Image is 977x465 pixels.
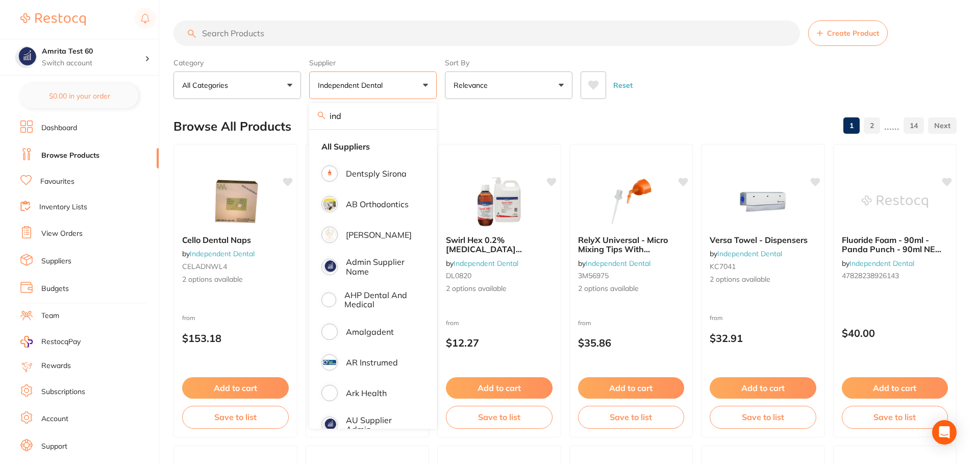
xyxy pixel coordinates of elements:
a: Budgets [41,284,69,294]
a: Support [41,442,67,452]
img: Restocq Logo [20,13,86,26]
img: AB Orthodontics [323,198,336,211]
h2: Browse All Products [173,119,291,134]
h4: Amrita Test 60 [42,46,145,57]
a: View Orders [41,229,83,239]
p: $12.27 [446,337,553,349]
img: AR Instrumed [323,356,336,369]
p: Relevance [454,80,492,90]
b: Cello Dental Naps [182,235,289,244]
span: RelyX Universal - Micro Mixing Tips With Elongation Tips [578,235,668,264]
button: Add to cart [446,377,553,399]
p: All Categories [182,80,232,90]
p: $40.00 [842,327,948,339]
span: Cello Dental Naps [182,235,251,245]
a: Favourites [40,177,74,187]
span: 2 options available [446,284,553,294]
p: Amalgadent [346,327,394,336]
button: Add to cart [578,377,685,399]
a: 14 [904,115,924,136]
img: Admin supplier name [323,260,336,274]
label: Supplier [309,58,437,67]
span: by [446,259,518,268]
button: Create Product [808,20,888,46]
span: 3M56975 [578,271,609,280]
a: Independent Dental [190,249,255,258]
li: Clear selection [313,136,433,157]
a: Inventory Lists [39,202,87,212]
a: Independent Dental [586,259,650,268]
img: Versa Towel - Dispensers [730,176,796,227]
p: Ark Health [346,388,387,398]
a: Independent Dental [717,249,782,258]
p: Admin supplier name [346,257,418,276]
span: 47828238926143 [842,271,899,280]
button: $0.00 in your order [20,84,138,108]
img: Dentsply Sirona [323,167,336,180]
button: Independent Dental [309,71,437,99]
span: by [842,259,914,268]
button: Relevance [445,71,572,99]
p: $153.18 [182,332,289,344]
button: Save to list [842,406,948,428]
strong: All Suppliers [321,142,370,151]
button: Save to list [446,406,553,428]
button: All Categories [173,71,301,99]
a: Dashboard [41,123,77,133]
label: Sort By [445,58,572,67]
button: Reset [610,71,636,99]
a: Rewards [41,361,71,371]
span: by [182,249,255,258]
img: Fluoride Foam - 90ml - Panda Punch - 90ml NEW SIZING [862,176,928,227]
a: RestocqPay [20,336,81,348]
input: Search Products [173,20,800,46]
b: Versa Towel - Dispensers [710,235,816,244]
button: Add to cart [182,377,289,399]
span: by [578,259,650,268]
p: ...... [884,120,899,132]
p: Switch account [42,58,145,68]
span: 2 options available [578,284,685,294]
p: Dentsply Sirona [346,169,407,178]
span: Versa Towel - Dispensers [710,235,808,245]
button: Save to list [182,406,289,428]
a: Suppliers [41,256,71,266]
a: 1 [843,115,860,136]
span: from [446,319,459,327]
img: RestocqPay [20,336,33,348]
button: Save to list [710,406,816,428]
b: Fluoride Foam - 90ml - Panda Punch - 90ml NEW SIZING [842,235,948,254]
p: AHP Dental and Medical [344,290,418,309]
a: Restocq Logo [20,8,86,31]
span: Swirl Hex 0.2% [MEDICAL_DATA] [MEDICAL_DATA] [446,235,522,264]
a: Account [41,414,68,424]
span: Create Product [827,29,879,37]
p: $35.86 [578,337,685,349]
span: from [578,319,591,327]
p: AR Instrumed [346,358,398,367]
a: Independent Dental [454,259,518,268]
p: AB Orthodontics [346,200,409,209]
a: Team [41,311,59,321]
button: Add to cart [842,377,948,399]
button: Save to list [578,406,685,428]
label: Category [173,58,301,67]
a: Independent Dental [849,259,914,268]
p: AU Supplier Admin [346,415,418,434]
b: RelyX Universal - Micro Mixing Tips With Elongation Tips [578,235,685,254]
img: AHP Dental and Medical [323,294,335,306]
span: KC7041 [710,262,736,271]
img: RelyX Universal - Micro Mixing Tips With Elongation Tips [598,176,664,227]
input: Search supplier [309,103,437,129]
span: from [710,314,723,322]
img: Adam Dental [323,228,336,241]
a: Browse Products [41,151,99,161]
span: 2 options available [710,275,816,285]
img: Ark Health [323,386,336,400]
img: Amalgadent [323,325,336,338]
span: Fluoride Foam - 90ml - Panda Punch - 90ml NEW SIZING [842,235,944,264]
b: Swirl Hex 0.2% Chlorhexidine Mouth Rinse [446,235,553,254]
p: Independent Dental [318,80,387,90]
div: Open Intercom Messenger [932,420,957,445]
span: by [710,249,782,258]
